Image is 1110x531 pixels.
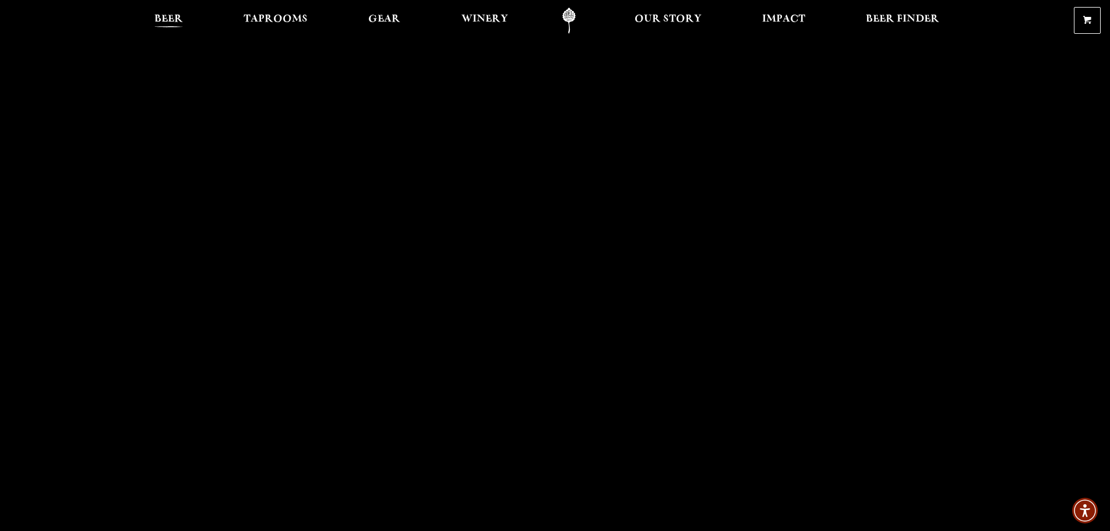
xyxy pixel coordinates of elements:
span: Taprooms [244,15,308,24]
a: Gear [361,8,408,34]
a: Taprooms [236,8,315,34]
span: Beer [154,15,183,24]
span: Impact [762,15,805,24]
span: Winery [461,15,508,24]
a: Beer Finder [858,8,947,34]
span: Gear [368,15,400,24]
a: Winery [454,8,516,34]
span: Beer Finder [866,15,939,24]
a: Beer [147,8,191,34]
span: Our Story [635,15,702,24]
a: Odell Home [547,8,591,34]
div: Accessibility Menu [1072,498,1098,523]
a: Impact [755,8,813,34]
a: Our Story [627,8,709,34]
